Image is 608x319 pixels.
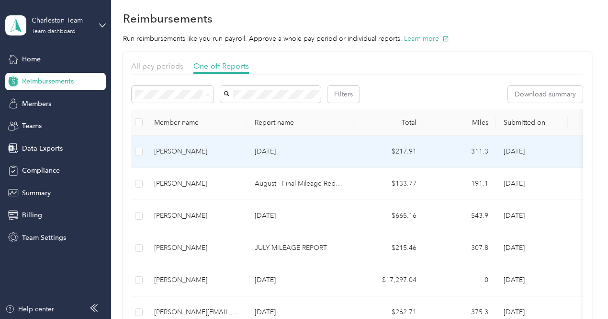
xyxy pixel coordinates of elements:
[424,264,496,296] td: 0
[255,211,345,221] p: [DATE]
[154,275,239,285] div: [PERSON_NAME]
[154,178,239,189] div: [PERSON_NAME]
[504,179,525,188] span: [DATE]
[255,275,345,285] p: [DATE]
[255,243,345,253] p: JULY MILEAGE REPORT
[360,118,417,127] div: Total
[255,307,345,318] p: [DATE]
[404,34,449,44] button: Learn more
[123,34,592,44] p: Run reimbursements like you run payroll. Approve a whole pay period or individual reports.
[424,168,496,200] td: 191.1
[22,210,42,220] span: Billing
[22,121,42,131] span: Teams
[504,308,525,316] span: [DATE]
[146,109,247,136] th: Member name
[504,244,525,252] span: [DATE]
[424,200,496,232] td: 543.9
[22,143,63,154] span: Data Exports
[352,232,424,264] td: $215.46
[193,61,249,71] span: One-off Reports
[154,211,239,221] div: [PERSON_NAME]
[424,232,496,264] td: 307.8
[504,212,525,220] span: [DATE]
[154,307,239,318] div: [PERSON_NAME][EMAIL_ADDRESS][DOMAIN_NAME]
[32,29,76,35] div: Team dashboard
[496,109,568,136] th: Submitted on
[255,146,345,157] p: [DATE]
[352,200,424,232] td: $665.16
[22,76,74,86] span: Reimbursements
[22,188,51,198] span: Summary
[32,15,91,25] div: Charleston Team
[554,265,608,319] iframe: Everlance-gr Chat Button Frame
[508,86,583,103] button: Download summary
[504,147,525,155] span: [DATE]
[352,264,424,296] td: $17,297.04
[131,61,183,71] span: All pay periods
[22,165,60,176] span: Compliance
[432,118,488,127] div: Miles
[247,109,352,136] th: Report name
[352,136,424,168] td: $217.91
[424,136,496,168] td: 311.3
[504,276,525,284] span: [DATE]
[154,243,239,253] div: [PERSON_NAME]
[154,118,239,127] div: Member name
[352,168,424,200] td: $133.77
[123,13,213,24] h1: Reimbursements
[255,178,345,189] p: August - Final Mileage Report [PERSON_NAME]
[327,86,360,103] button: Filters
[154,146,239,157] div: [PERSON_NAME]
[22,233,66,243] span: Team Settings
[22,99,51,109] span: Members
[22,54,41,64] span: Home
[5,304,54,314] button: Help center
